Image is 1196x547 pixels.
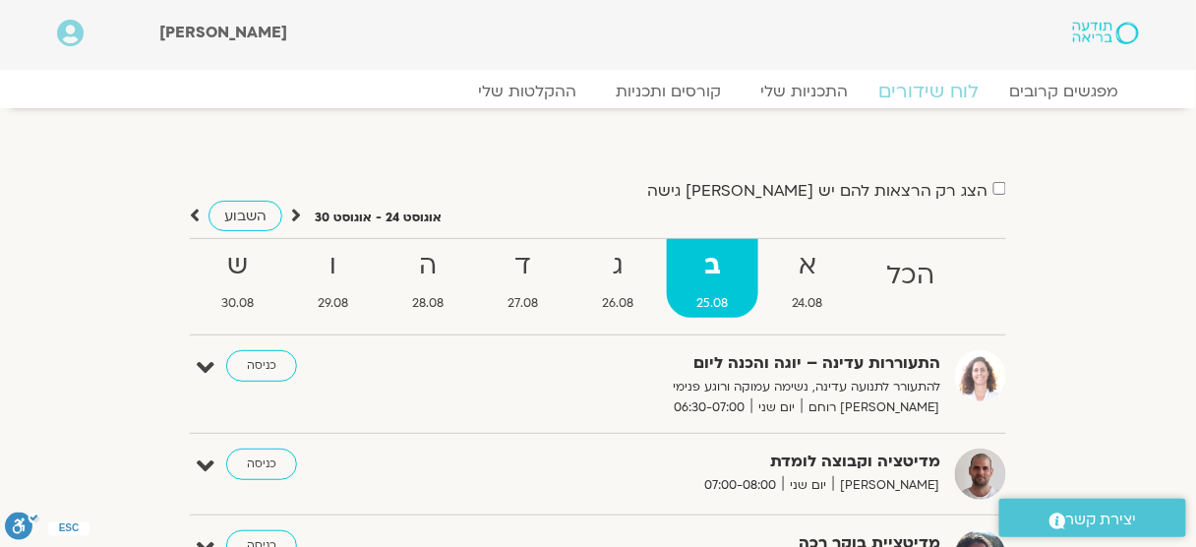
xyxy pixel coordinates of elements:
[458,82,596,101] a: ההקלטות שלי
[857,254,965,298] strong: הכל
[762,239,853,318] a: א24.08
[783,475,833,496] span: יום שני
[762,293,853,314] span: 24.08
[458,350,940,377] strong: התעוררות עדינה – יוגה והכנה ליום
[647,182,988,200] label: הצג רק הרצאות להם יש [PERSON_NAME] גישה
[478,244,568,288] strong: ד
[667,244,758,288] strong: ב
[383,293,474,314] span: 28.08
[833,475,940,496] span: [PERSON_NAME]
[856,80,1003,103] a: לוח שידורים
[383,244,474,288] strong: ה
[572,244,664,288] strong: ג
[288,239,379,318] a: ו29.08
[990,82,1139,101] a: מפגשים קרובים
[288,244,379,288] strong: ו
[383,239,474,318] a: ה28.08
[458,377,940,397] p: להתעורר לתנועה עדינה, נשימה עמוקה ורוגע פנימי
[160,22,288,43] span: [PERSON_NAME]
[572,239,664,318] a: ג26.08
[192,293,284,314] span: 30.08
[857,239,965,318] a: הכל
[741,82,867,101] a: התכניות שלי
[458,449,940,475] strong: מדיטציה וקבוצה לומדת
[667,239,758,318] a: ב25.08
[192,239,284,318] a: ש30.08
[478,239,568,318] a: ד27.08
[478,293,568,314] span: 27.08
[762,244,853,288] strong: א
[596,82,741,101] a: קורסים ותכניות
[226,449,297,480] a: כניסה
[751,397,802,418] span: יום שני
[288,293,379,314] span: 29.08
[572,293,664,314] span: 26.08
[667,293,758,314] span: 25.08
[999,499,1186,537] a: יצירת קשר
[192,244,284,288] strong: ש
[697,475,783,496] span: 07:00-08:00
[226,350,297,382] a: כניסה
[57,82,1139,101] nav: Menu
[224,207,267,225] span: השבוע
[1066,507,1137,533] span: יצירת קשר
[802,397,940,418] span: [PERSON_NAME] רוחם
[209,201,282,231] a: השבוע
[315,208,442,228] p: אוגוסט 24 - אוגוסט 30
[667,397,751,418] span: 06:30-07:00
